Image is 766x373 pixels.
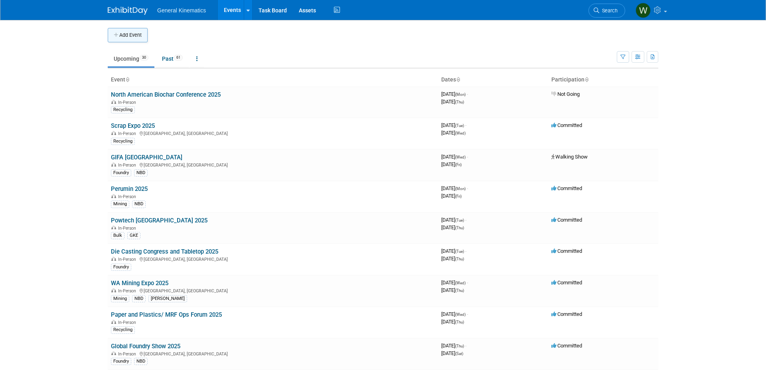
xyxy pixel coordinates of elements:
div: Foundry [111,169,131,177]
div: [GEOGRAPHIC_DATA], [GEOGRAPHIC_DATA] [111,161,435,168]
span: In-Person [118,163,138,168]
div: NBD [132,200,146,208]
span: [DATE] [441,122,466,128]
span: Committed [551,248,582,254]
span: (Thu) [455,320,464,324]
span: - [465,248,466,254]
span: (Thu) [455,100,464,104]
span: [DATE] [441,99,464,105]
span: (Thu) [455,257,464,261]
a: Paper and Plastics/ MRF Ops Forum 2025 [111,311,222,318]
span: Committed [551,280,582,286]
span: Not Going [551,91,580,97]
span: Committed [551,343,582,349]
div: [GEOGRAPHIC_DATA], [GEOGRAPHIC_DATA] [111,350,435,357]
div: NBD [134,358,148,365]
span: [DATE] [441,256,464,262]
span: [DATE] [441,193,462,199]
img: In-Person Event [111,100,116,104]
div: Recycling [111,326,135,333]
div: NBD [134,169,148,177]
span: (Fri) [455,163,462,167]
a: Sort by Participation Type [584,76,588,83]
a: Die Casting Congress and Tabletop 2025 [111,248,218,255]
th: Participation [548,73,658,87]
span: (Wed) [455,131,466,135]
a: Sort by Event Name [125,76,129,83]
img: In-Person Event [111,226,116,230]
span: (Fri) [455,194,462,198]
span: Walking Show [551,154,588,160]
img: In-Person Event [111,194,116,198]
a: Past61 [156,51,189,66]
span: In-Person [118,351,138,357]
div: [GEOGRAPHIC_DATA], [GEOGRAPHIC_DATA] [111,256,435,262]
a: WA Mining Expo 2025 [111,280,168,287]
span: [DATE] [441,224,464,230]
span: In-Person [118,226,138,231]
span: In-Person [118,257,138,262]
div: Bulk [111,232,124,239]
div: [GEOGRAPHIC_DATA], [GEOGRAPHIC_DATA] [111,287,435,294]
span: In-Person [118,320,138,325]
a: Scrap Expo 2025 [111,122,155,129]
span: [DATE] [441,91,468,97]
span: (Wed) [455,155,466,159]
span: In-Person [118,194,138,199]
span: (Thu) [455,288,464,293]
span: Committed [551,217,582,223]
span: (Tue) [455,218,464,222]
button: Add Event [108,28,148,42]
span: 61 [174,55,183,61]
span: [DATE] [441,287,464,293]
span: [DATE] [441,161,462,167]
span: [DATE] [441,217,466,223]
span: (Tue) [455,123,464,128]
a: GIFA [GEOGRAPHIC_DATA] [111,154,182,161]
span: (Wed) [455,312,466,317]
th: Event [108,73,438,87]
span: (Sat) [455,351,463,356]
div: Foundry [111,264,131,271]
span: [DATE] [441,130,466,136]
span: - [467,311,468,317]
div: GKE [127,232,140,239]
span: (Tue) [455,249,464,254]
a: Powtech [GEOGRAPHIC_DATA] 2025 [111,217,207,224]
span: [DATE] [441,319,464,325]
span: Committed [551,122,582,128]
span: [DATE] [441,343,466,349]
img: In-Person Event [111,351,116,355]
a: North American Biochar Conference 2025 [111,91,221,98]
div: Recycling [111,106,135,113]
span: (Thu) [455,344,464,348]
span: Committed [551,311,582,317]
span: - [467,185,468,191]
a: Perumin 2025 [111,185,148,192]
th: Dates [438,73,548,87]
img: In-Person Event [111,320,116,324]
span: (Wed) [455,281,466,285]
span: - [467,91,468,97]
span: Committed [551,185,582,191]
div: [GEOGRAPHIC_DATA], [GEOGRAPHIC_DATA] [111,130,435,136]
span: Search [599,8,618,14]
div: [PERSON_NAME] [148,295,187,302]
img: In-Person Event [111,288,116,292]
div: Recycling [111,138,135,145]
span: - [467,154,468,160]
span: (Mon) [455,186,466,191]
img: In-Person Event [111,257,116,261]
img: In-Person Event [111,163,116,167]
a: Sort by Start Date [456,76,460,83]
span: [DATE] [441,248,466,254]
span: [DATE] [441,280,468,286]
span: [DATE] [441,185,468,191]
span: - [467,280,468,286]
div: NBD [132,295,146,302]
a: Global Foundry Show 2025 [111,343,180,350]
span: 30 [140,55,148,61]
span: [DATE] [441,311,468,317]
a: Upcoming30 [108,51,154,66]
span: In-Person [118,100,138,105]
